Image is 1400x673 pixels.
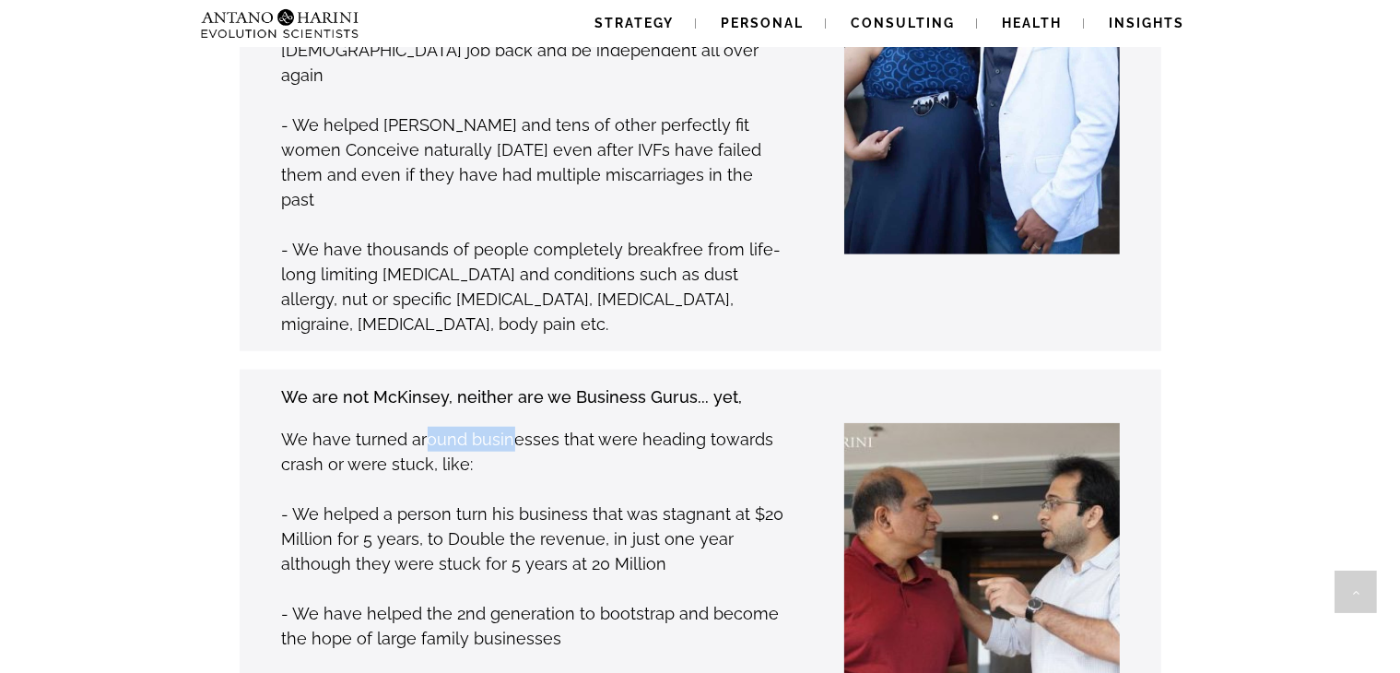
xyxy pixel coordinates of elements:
[282,387,743,407] strong: We are not McKinsey, neither are we Business Gurus... yet,
[282,112,786,212] p: - We helped [PERSON_NAME] and tens of other perfectly fit women Conceive naturally [DATE] even af...
[595,16,675,30] span: Strategy
[282,427,786,477] p: We have turned around businesses that were heading towards crash or were stuck, like:
[1003,16,1063,30] span: Health
[282,237,786,336] p: - We have thousands of people completely breakfree from life-long limiting [MEDICAL_DATA] and con...
[722,16,805,30] span: Personal
[1110,16,1185,30] span: Insights
[282,502,786,576] p: - We helped a person turn his business that was stagnant at $20 Million for 5 years, to Double th...
[282,601,786,651] p: - We have helped the 2nd generation to bootstrap and become the hope of large family businesses
[852,16,956,30] span: Consulting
